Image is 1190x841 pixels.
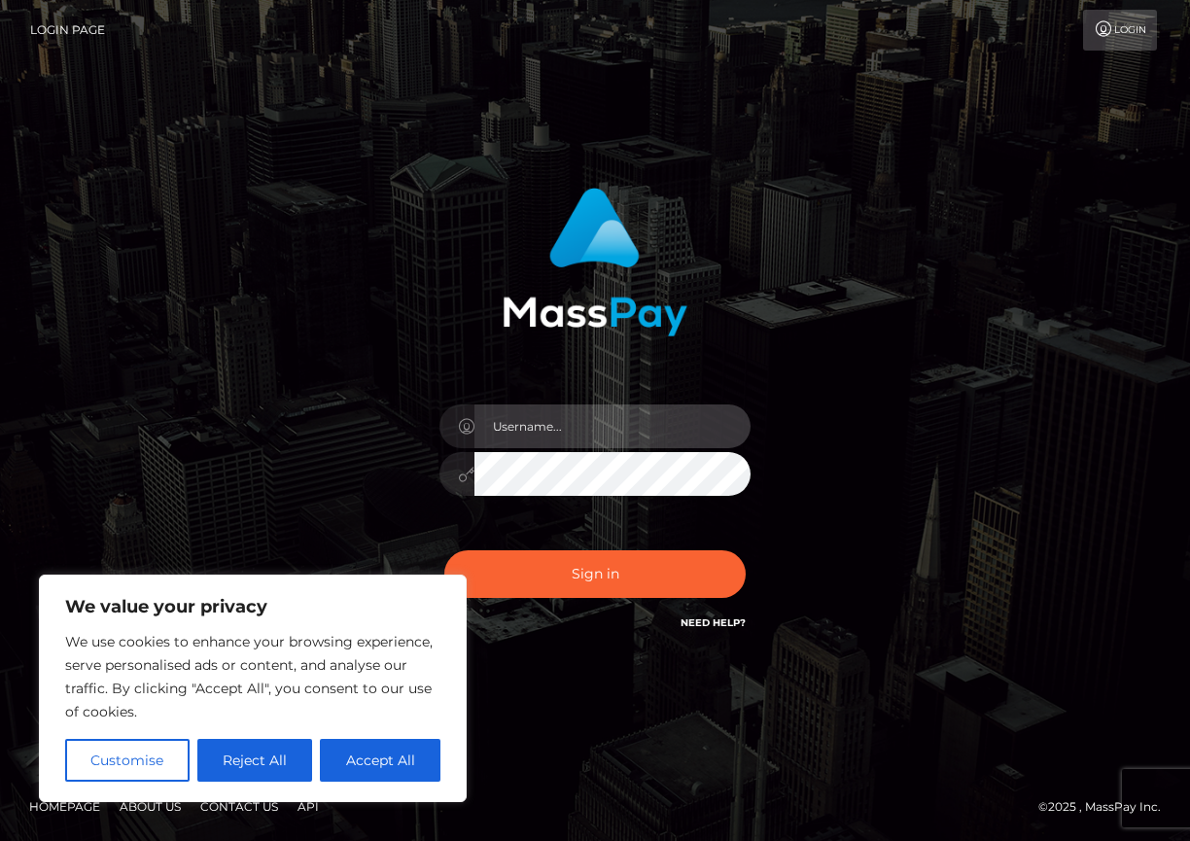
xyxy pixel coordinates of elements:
[474,404,751,448] input: Username...
[681,616,746,629] a: Need Help?
[65,595,440,618] p: We value your privacy
[21,791,108,822] a: Homepage
[30,10,105,51] a: Login Page
[1083,10,1157,51] a: Login
[39,575,467,802] div: We value your privacy
[192,791,286,822] a: Contact Us
[444,550,746,598] button: Sign in
[65,739,190,782] button: Customise
[1038,796,1175,818] div: © 2025 , MassPay Inc.
[290,791,327,822] a: API
[112,791,189,822] a: About Us
[320,739,440,782] button: Accept All
[503,188,687,336] img: MassPay Login
[65,630,440,723] p: We use cookies to enhance your browsing experience, serve personalised ads or content, and analys...
[197,739,313,782] button: Reject All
